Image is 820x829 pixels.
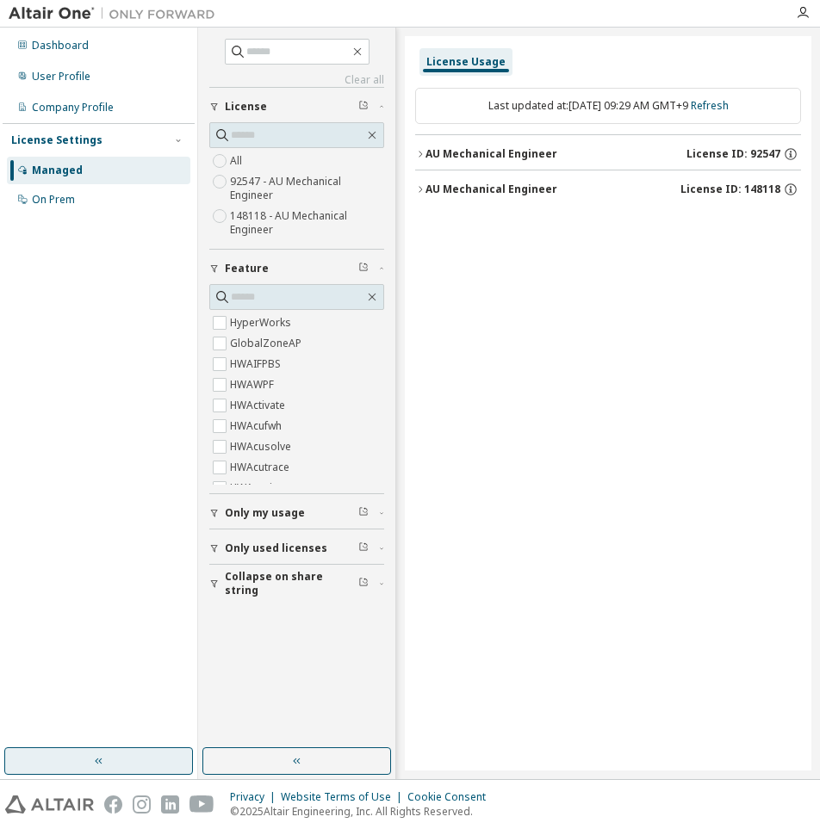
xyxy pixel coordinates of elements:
div: AU Mechanical Engineer [426,147,557,161]
label: HWAcuview [230,478,289,498]
span: License ID: 92547 [686,147,780,161]
div: AU Mechanical Engineer [426,183,557,196]
img: facebook.svg [104,795,122,814]
span: License [225,100,267,114]
a: Refresh [691,98,729,113]
label: HWAcufwh [230,416,285,436]
img: altair_logo.svg [5,795,94,814]
label: HWAcutrace [230,457,293,478]
div: User Profile [32,70,90,84]
label: GlobalZoneAP [230,333,305,354]
div: License Settings [11,133,102,147]
a: Clear all [209,73,384,87]
img: instagram.svg [133,795,151,814]
div: Company Profile [32,101,114,114]
button: Collapse on share string [209,565,384,603]
button: License [209,88,384,126]
div: Managed [32,164,83,177]
label: 92547 - AU Mechanical Engineer [230,171,384,206]
span: Clear filter [358,262,369,275]
button: AU Mechanical EngineerLicense ID: 148118 [415,170,801,208]
img: Altair One [9,5,224,22]
span: Clear filter [358,506,369,520]
span: Only used licenses [225,541,327,555]
span: Feature [225,262,269,275]
label: All [230,151,245,171]
label: HWAcusolve [230,436,295,457]
button: Only used licenses [209,529,384,567]
div: Cookie Consent [407,790,496,804]
img: youtube.svg [189,795,214,814]
div: Dashboard [32,39,89,53]
span: Clear filter [358,541,369,555]
label: HWActivate [230,395,289,416]
label: HWAWPF [230,374,277,395]
img: linkedin.svg [161,795,179,814]
span: Clear filter [358,100,369,114]
label: HyperWorks [230,312,295,333]
label: HWAIFPBS [230,354,284,374]
div: On Prem [32,193,75,207]
span: License ID: 148118 [680,183,780,196]
span: Collapse on share string [225,570,358,597]
div: Privacy [230,790,281,804]
span: Clear filter [358,577,369,591]
label: 148118 - AU Mechanical Engineer [230,206,384,240]
span: Only my usage [225,506,305,520]
button: AU Mechanical EngineerLicense ID: 92547 [415,135,801,173]
button: Only my usage [209,494,384,532]
div: Last updated at: [DATE] 09:29 AM GMT+9 [415,88,801,124]
div: Website Terms of Use [281,790,407,804]
p: © 2025 Altair Engineering, Inc. All Rights Reserved. [230,804,496,819]
button: Feature [209,250,384,288]
div: License Usage [426,55,506,69]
